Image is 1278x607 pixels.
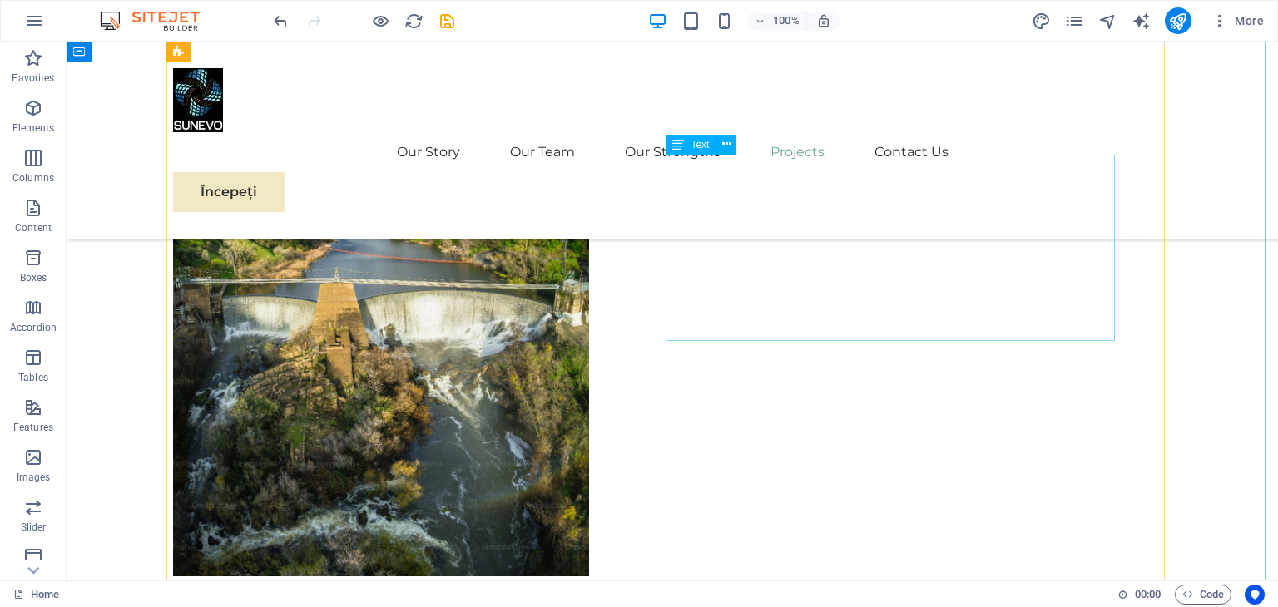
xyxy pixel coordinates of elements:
[270,11,290,31] button: undo
[13,421,53,434] p: Features
[18,371,48,384] p: Tables
[1165,7,1191,34] button: publish
[12,72,54,85] p: Favorites
[96,11,220,31] img: Editor Logo
[773,11,800,31] h6: 100%
[404,11,424,31] button: reload
[271,12,290,31] i: Undo: Delete elements (Ctrl+Z)
[1168,12,1187,31] i: Publish
[1032,12,1051,31] i: Design (Ctrl+Alt+Y)
[1211,12,1264,29] span: More
[1065,12,1084,31] i: Pages (Ctrl+Alt+S)
[1132,11,1152,31] button: text_generator
[816,13,831,28] i: On resize automatically adjust zoom level to fit chosen device.
[1098,11,1118,31] button: navigator
[1098,12,1117,31] i: Navigator
[1032,11,1052,31] button: design
[1175,585,1231,605] button: Code
[13,585,59,605] a: Click to cancel selection. Double-click to open Pages
[748,11,807,31] button: 100%
[17,471,51,484] p: Images
[21,521,47,534] p: Slider
[691,140,709,150] span: Text
[1147,588,1149,600] span: :
[437,11,457,31] button: save
[15,221,52,234] p: Content
[1182,585,1224,605] span: Code
[1117,585,1162,605] h6: Session time
[12,171,54,185] p: Columns
[1245,585,1265,605] button: Usercentrics
[404,12,424,31] i: Reload page
[1135,585,1161,605] span: 00 00
[1132,12,1151,31] i: AI Writer
[1065,11,1085,31] button: pages
[12,121,55,135] p: Elements
[20,271,47,284] p: Boxes
[370,11,390,31] button: Click here to leave preview mode and continue editing
[1205,7,1271,34] button: More
[438,12,457,31] i: Save (Ctrl+S)
[10,321,57,334] p: Accordion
